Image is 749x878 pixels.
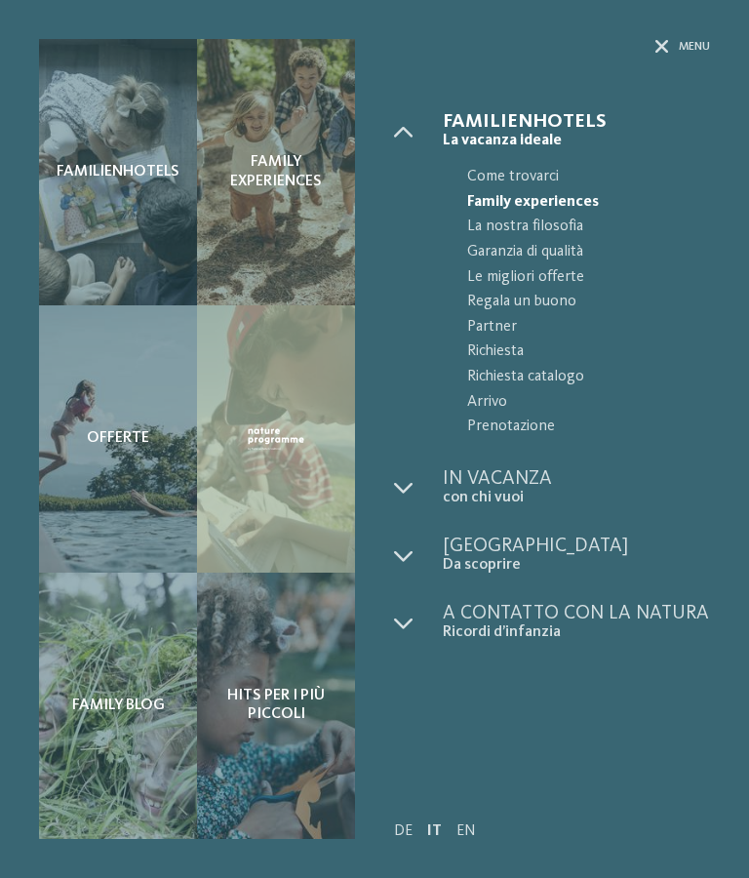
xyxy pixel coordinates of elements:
[87,429,149,448] span: Offerte
[443,537,710,575] a: [GEOGRAPHIC_DATA] Da scoprire
[39,39,197,305] a: Quale family experience volete vivere? Familienhotels
[197,573,355,839] a: Quale family experience volete vivere? Hits per i più piccoli
[467,290,710,315] span: Regala un buono
[443,469,710,489] span: In vacanza
[443,489,710,507] span: con chi vuoi
[467,190,710,216] span: Family experiences
[443,339,710,365] a: Richiesta
[217,153,335,190] span: Family experiences
[246,425,306,453] img: Nature Programme
[443,365,710,390] a: Richiesta catalogo
[443,604,710,623] span: A contatto con la natura
[443,190,710,216] a: Family experiences
[197,305,355,572] a: Quale family experience volete vivere? Nature Programme
[443,537,710,556] span: [GEOGRAPHIC_DATA]
[394,823,413,839] a: DE
[443,469,710,507] a: In vacanza con chi vuoi
[443,290,710,315] a: Regala un buono
[443,215,710,240] a: La nostra filosofia
[467,365,710,390] span: Richiesta catalogo
[39,573,197,839] a: Quale family experience volete vivere? Family Blog
[443,112,710,150] a: Familienhotels La vacanza ideale
[443,240,710,265] a: Garanzia di qualità
[467,315,710,340] span: Partner
[427,823,442,839] a: IT
[467,390,710,416] span: Arrivo
[39,305,197,572] a: Quale family experience volete vivere? Offerte
[443,623,710,642] span: Ricordi d’infanzia
[72,697,165,715] span: Family Blog
[467,240,710,265] span: Garanzia di qualità
[467,265,710,291] span: Le migliori offerte
[443,165,710,190] a: Come trovarci
[456,823,476,839] a: EN
[679,39,710,56] span: Menu
[443,265,710,291] a: Le migliori offerte
[443,315,710,340] a: Partner
[443,390,710,416] a: Arrivo
[443,556,710,575] span: Da scoprire
[467,215,710,240] span: La nostra filosofia
[217,687,335,724] span: Hits per i più piccoli
[467,339,710,365] span: Richiesta
[467,415,710,440] span: Prenotazione
[467,165,710,190] span: Come trovarci
[443,112,710,132] span: Familienhotels
[443,415,710,440] a: Prenotazione
[443,604,710,642] a: A contatto con la natura Ricordi d’infanzia
[57,163,179,181] span: Familienhotels
[443,132,710,150] span: La vacanza ideale
[197,39,355,305] a: Quale family experience volete vivere? Family experiences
